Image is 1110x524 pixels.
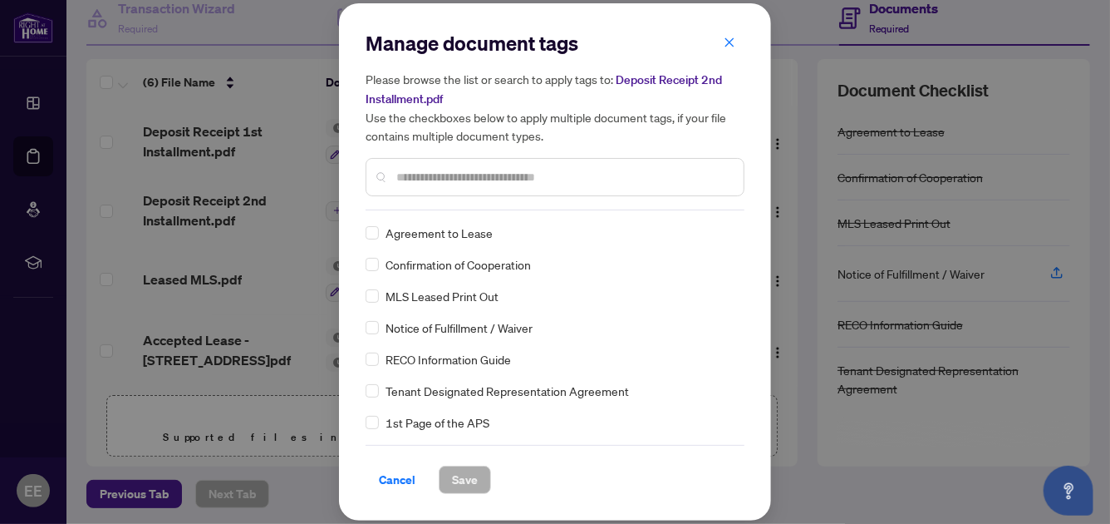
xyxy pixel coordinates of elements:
button: Save [439,466,491,494]
h2: Manage document tags [366,30,744,57]
span: close [724,37,735,48]
span: Tenant Designated Representation Agreement [386,382,629,400]
span: Notice of Fulfillment / Waiver [386,319,533,337]
span: MLS Leased Print Out [386,287,499,305]
button: Open asap [1044,466,1093,516]
span: RECO Information Guide [386,350,511,368]
span: 1st Page of the APS [386,413,489,432]
button: Cancel [366,466,429,494]
h5: Please browse the list or search to apply tags to: Use the checkboxes below to apply multiple doc... [366,70,744,145]
span: Agreement to Lease [386,224,493,242]
span: Confirmation of Cooperation [386,255,531,274]
span: Cancel [379,467,415,493]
